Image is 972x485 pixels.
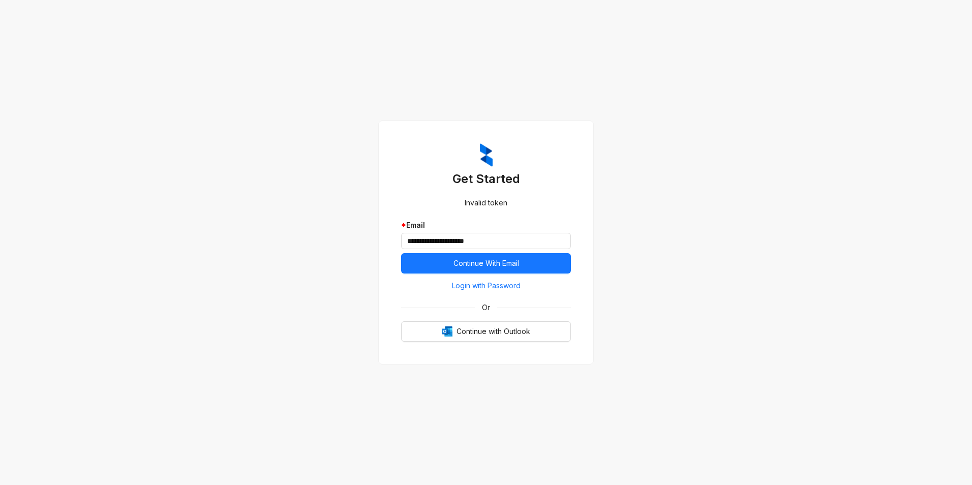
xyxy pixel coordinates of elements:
[401,253,571,274] button: Continue With Email
[401,171,571,187] h3: Get Started
[480,143,493,167] img: ZumaIcon
[401,278,571,294] button: Login with Password
[475,302,497,313] span: Or
[453,258,519,269] span: Continue With Email
[401,321,571,342] button: OutlookContinue with Outlook
[442,326,452,337] img: Outlook
[401,197,571,208] div: Invalid token
[401,220,571,231] div: Email
[452,280,521,291] span: Login with Password
[457,326,530,337] span: Continue with Outlook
